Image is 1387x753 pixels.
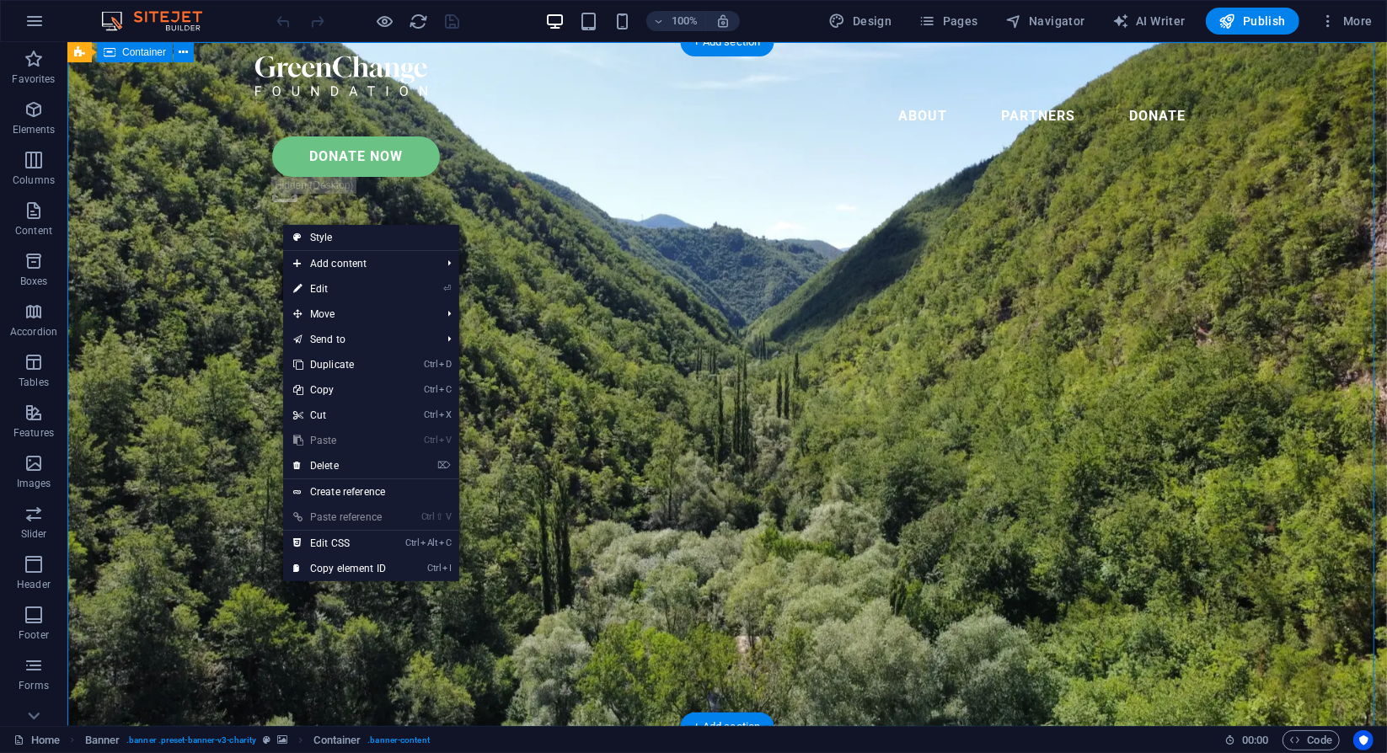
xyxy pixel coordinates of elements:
button: AI Writer [1106,8,1192,35]
i: Ctrl [427,563,441,574]
button: Usercentrics [1353,730,1374,750]
i: V [446,511,451,522]
span: Navigator [1005,13,1085,29]
i: ⇧ [436,511,444,522]
span: Container [122,47,166,57]
i: X [439,409,451,420]
p: Tables [19,376,49,389]
p: Forms [19,679,49,692]
p: Columns [13,174,55,187]
i: D [439,359,451,370]
span: Pages [918,13,977,29]
button: Publish [1206,8,1299,35]
i: V [439,435,451,446]
a: Send to [283,327,434,352]
p: Elements [13,123,56,136]
img: Editor Logo [97,11,223,31]
i: Alt [420,537,437,548]
a: Click to cancel selection. Double-click to open Pages [13,730,60,750]
span: Add content [283,251,434,276]
p: Header [17,578,51,591]
button: 100% [646,11,706,31]
a: CtrlVPaste [283,428,396,453]
p: Slider [21,527,47,541]
a: CtrlDDuplicate [283,352,396,377]
span: Design [829,13,892,29]
button: reload [409,11,429,31]
i: Ctrl [421,511,435,522]
i: ⌦ [437,460,451,471]
button: Click here to leave preview mode and continue editing [375,11,395,31]
i: Reload page [410,12,429,31]
i: I [442,563,451,574]
i: Ctrl [406,537,420,548]
i: Ctrl [424,435,437,446]
a: CtrlICopy element ID [283,556,396,581]
p: Accordion [10,325,57,339]
a: ⌦Delete [283,453,396,478]
nav: breadcrumb [85,730,430,750]
a: Create reference [283,479,459,505]
div: + Add section [681,28,774,56]
a: ⏎Edit [283,276,396,302]
p: Footer [19,628,49,642]
i: Ctrl [424,359,437,370]
i: C [439,384,451,395]
span: More [1320,13,1373,29]
a: Ctrl⇧VPaste reference [283,505,396,530]
p: Features [13,426,54,440]
i: This element contains a background [277,735,287,745]
span: Move [283,302,434,327]
span: . banner .preset-banner-v3-charity [126,730,256,750]
span: : [1254,734,1256,746]
span: . banner-content [367,730,429,750]
p: Content [15,224,52,238]
a: CtrlCCopy [283,377,396,403]
button: Code [1283,730,1340,750]
p: Images [17,477,51,490]
i: C [439,537,451,548]
p: Favorites [12,72,55,86]
button: Navigator [999,8,1092,35]
a: CtrlAltCEdit CSS [283,531,396,556]
i: Ctrl [424,409,437,420]
button: Pages [912,8,984,35]
iframe: To enrich screen reader interactions, please activate Accessibility in Grammarly extension settings [67,42,1387,726]
span: Publish [1219,13,1286,29]
div: Design (Ctrl+Alt+Y) [822,8,899,35]
i: ⏎ [443,283,451,294]
span: Click to select. Double-click to edit [85,730,120,750]
i: This element is a customizable preset [263,735,270,745]
span: 00 00 [1242,730,1268,750]
a: CtrlXCut [283,403,396,428]
button: Design [822,8,899,35]
span: Click to select. Double-click to edit [314,730,361,750]
i: On resize automatically adjust zoom level to fit chosen device. [715,13,731,29]
h6: Session time [1224,730,1269,750]
a: Style [283,225,459,250]
button: More [1313,8,1379,35]
i: Ctrl [424,384,437,395]
h6: 100% [672,11,699,31]
span: AI Writer [1112,13,1186,29]
div: + Add section [681,713,774,741]
p: Boxes [20,275,48,288]
span: Code [1290,730,1332,750]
